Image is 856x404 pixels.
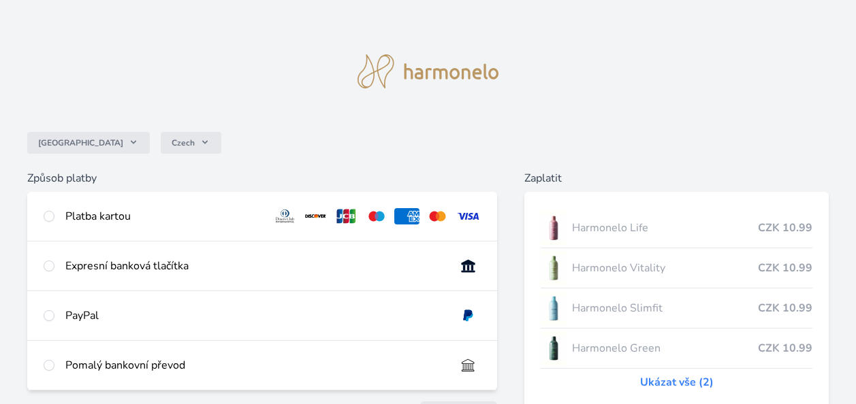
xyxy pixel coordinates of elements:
[456,357,481,373] img: bankTransfer_IBAN.svg
[425,208,450,224] img: mc.svg
[524,170,829,186] h6: Zaplatit
[358,54,499,88] img: logo.svg
[27,170,497,186] h6: Způsob platby
[27,132,150,154] button: [GEOGRAPHIC_DATA]
[572,340,758,356] span: Harmonelo Green
[65,208,261,224] div: Platba kartou
[541,331,567,365] img: CLEAN_GREEN_se_stinem_x-lo.jpg
[541,291,567,325] img: SLIMFIT_se_stinem_x-lo.jpg
[758,260,812,276] span: CZK 10.99
[334,208,359,224] img: jcb.svg
[758,340,812,356] span: CZK 10.99
[572,260,758,276] span: Harmonelo Vitality
[303,208,328,224] img: discover.svg
[161,132,221,154] button: Czech
[456,258,481,274] img: onlineBanking_CZ.svg
[456,208,481,224] img: visa.svg
[272,208,298,224] img: diners.svg
[394,208,419,224] img: amex.svg
[65,307,445,324] div: PayPal
[65,258,445,274] div: Expresní banková tlačítka
[172,137,195,148] span: Czech
[572,220,758,236] span: Harmonelo Life
[758,220,812,236] span: CZK 10.99
[364,208,390,224] img: maestro.svg
[758,300,812,316] span: CZK 10.99
[640,374,714,390] a: Ukázat vše (2)
[38,137,123,148] span: [GEOGRAPHIC_DATA]
[541,211,567,245] img: CLEAN_LIFE_se_stinem_x-lo.jpg
[541,251,567,285] img: CLEAN_VITALITY_se_stinem_x-lo.jpg
[65,357,445,373] div: Pomalý bankovní převod
[456,307,481,324] img: paypal.svg
[572,300,758,316] span: Harmonelo Slimfit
